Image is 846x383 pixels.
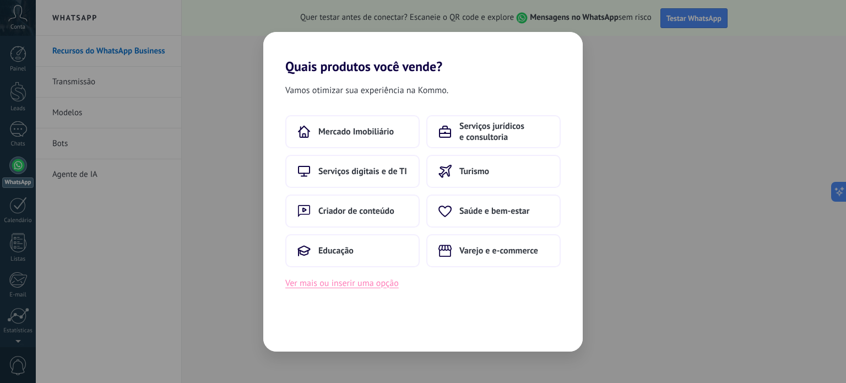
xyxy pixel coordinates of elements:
span: Educação [318,245,354,256]
span: Vamos otimizar sua experiência na Kommo. [285,83,448,98]
span: Serviços jurídicos e consultoria [459,121,549,143]
button: Ver mais ou inserir uma opção [285,276,399,290]
button: Serviços jurídicos e consultoria [426,115,561,148]
span: Turismo [459,166,489,177]
span: Saúde e bem-estar [459,206,529,217]
span: Varejo e e-commerce [459,245,538,256]
span: Serviços digitais e de TI [318,166,407,177]
span: Mercado Imobiliário [318,126,394,137]
button: Varejo e e-commerce [426,234,561,267]
button: Serviços digitais e de TI [285,155,420,188]
button: Saúde e bem-estar [426,195,561,228]
button: Mercado Imobiliário [285,115,420,148]
button: Criador de conteúdo [285,195,420,228]
span: Criador de conteúdo [318,206,394,217]
button: Educação [285,234,420,267]
button: Turismo [426,155,561,188]
h2: Quais produtos você vende? [263,32,583,74]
